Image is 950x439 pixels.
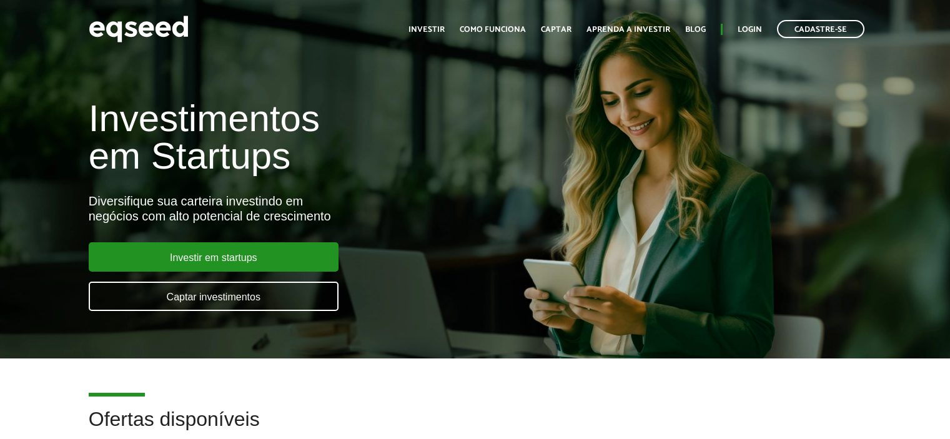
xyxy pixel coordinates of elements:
[777,20,864,38] a: Cadastre-se
[89,242,339,272] a: Investir em startups
[89,282,339,311] a: Captar investimentos
[541,26,571,34] a: Captar
[89,12,189,46] img: EqSeed
[89,100,545,175] h1: Investimentos em Startups
[685,26,706,34] a: Blog
[408,26,445,34] a: Investir
[738,26,762,34] a: Login
[586,26,670,34] a: Aprenda a investir
[89,194,545,224] div: Diversifique sua carteira investindo em negócios com alto potencial de crescimento
[460,26,526,34] a: Como funciona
